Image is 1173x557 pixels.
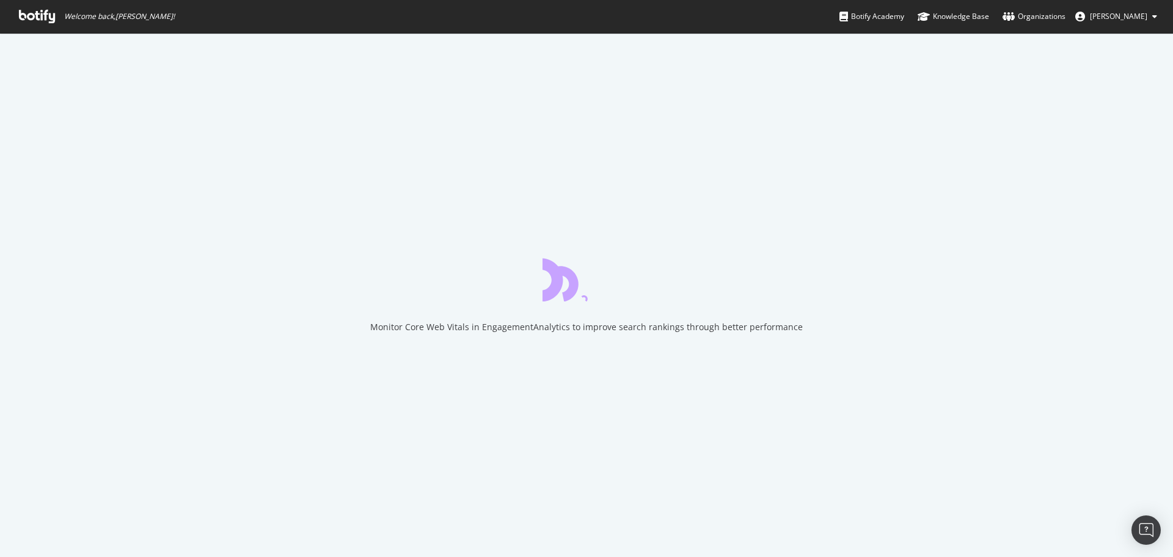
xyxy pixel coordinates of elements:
[1131,515,1161,545] div: Open Intercom Messenger
[1090,11,1147,21] span: Eric Brekher
[1065,7,1167,26] button: [PERSON_NAME]
[370,321,803,333] div: Monitor Core Web Vitals in EngagementAnalytics to improve search rankings through better performance
[543,257,630,301] div: animation
[1003,10,1065,23] div: Organizations
[839,10,904,23] div: Botify Academy
[918,10,989,23] div: Knowledge Base
[64,12,175,21] span: Welcome back, [PERSON_NAME] !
